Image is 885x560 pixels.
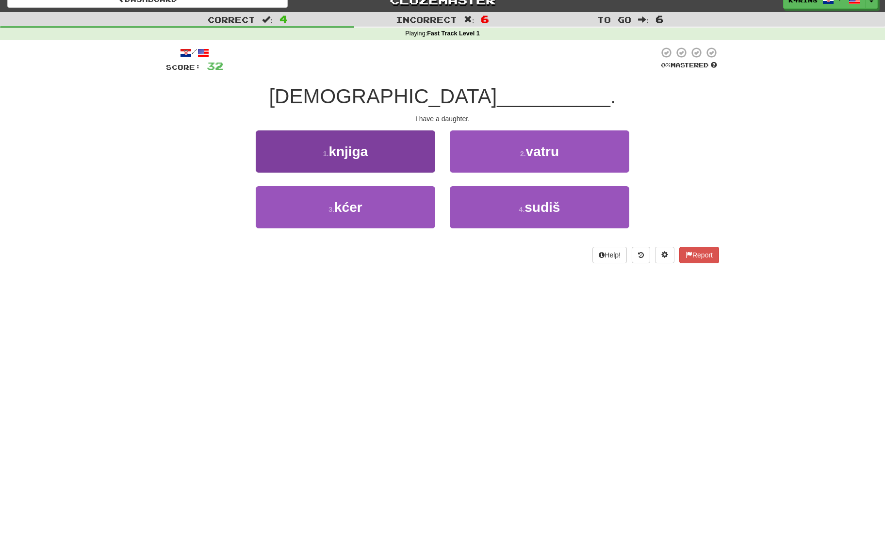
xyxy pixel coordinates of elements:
[661,61,671,69] span: 0 %
[481,13,489,25] span: 6
[166,63,201,71] span: Score:
[524,200,560,215] span: sudiš
[592,247,627,263] button: Help!
[638,16,649,24] span: :
[328,144,368,159] span: knjiga
[269,85,497,108] span: [DEMOGRAPHIC_DATA]
[166,47,223,59] div: /
[526,144,559,159] span: vatru
[497,85,610,108] span: __________
[597,15,631,24] span: To go
[610,85,616,108] span: .
[450,130,629,173] button: 2.vatru
[262,16,273,24] span: :
[520,150,526,158] small: 2 .
[519,206,525,213] small: 4 .
[279,13,288,25] span: 4
[256,130,435,173] button: 1.knjiga
[323,150,329,158] small: 1 .
[328,206,334,213] small: 3 .
[166,114,719,124] div: I have a daughter.
[256,186,435,228] button: 3.kćer
[207,60,223,72] span: 32
[679,247,719,263] button: Report
[450,186,629,228] button: 4.sudiš
[464,16,475,24] span: :
[208,15,255,24] span: Correct
[334,200,362,215] span: kćer
[427,30,480,37] strong: Fast Track Level 1
[659,61,719,70] div: Mastered
[656,13,664,25] span: 6
[396,15,457,24] span: Incorrect
[632,247,650,263] button: Round history (alt+y)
